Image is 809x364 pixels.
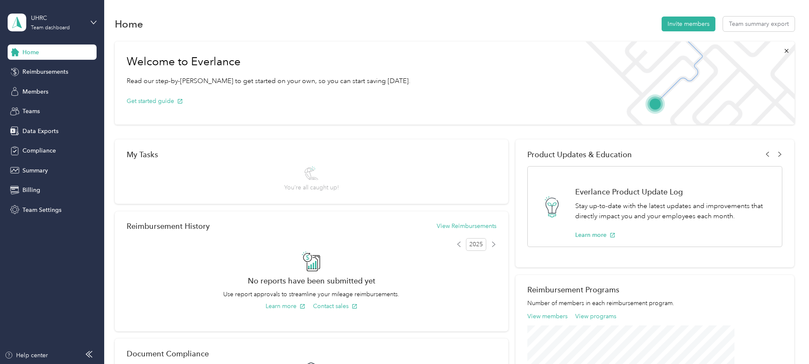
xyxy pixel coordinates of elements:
[22,146,56,155] span: Compliance
[22,87,48,96] span: Members
[466,238,486,251] span: 2025
[527,285,782,294] h2: Reimbursement Programs
[127,55,410,69] h1: Welcome to Everlance
[127,290,496,299] p: Use report approvals to streamline your mileage reimbursements.
[22,206,61,214] span: Team Settings
[22,186,40,195] span: Billing
[575,201,773,222] p: Stay up-to-date with the latest updates and improvements that directly impact you and your employ...
[5,351,48,360] button: Help center
[22,67,68,76] span: Reimbursements
[284,183,339,192] span: You’re all caught up!
[575,231,615,239] button: Learn more
[22,127,58,136] span: Data Exports
[22,166,48,175] span: Summary
[266,302,305,311] button: Learn more
[577,42,794,125] img: Welcome to everlance
[723,17,795,31] button: Team summary export
[127,276,496,285] h2: No reports have been submitted yet
[662,17,715,31] button: Invite members
[575,187,773,196] h1: Everlance Product Update Log
[22,48,39,57] span: Home
[762,317,809,364] iframe: Everlance-gr Chat Button Frame
[31,25,70,31] div: Team dashboard
[437,222,496,231] button: View Reimbursements
[31,14,84,22] div: UHRC
[127,222,210,231] h2: Reimbursement History
[313,302,357,311] button: Contact sales
[127,349,209,358] h2: Document Compliance
[575,312,616,321] button: View programs
[127,150,496,159] div: My Tasks
[127,76,410,86] p: Read our step-by-[PERSON_NAME] to get started on your own, so you can start saving [DATE].
[527,150,632,159] span: Product Updates & Education
[127,97,183,106] button: Get started guide
[22,107,40,116] span: Teams
[527,312,568,321] button: View members
[527,299,782,308] p: Number of members in each reimbursement program.
[115,19,143,28] h1: Home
